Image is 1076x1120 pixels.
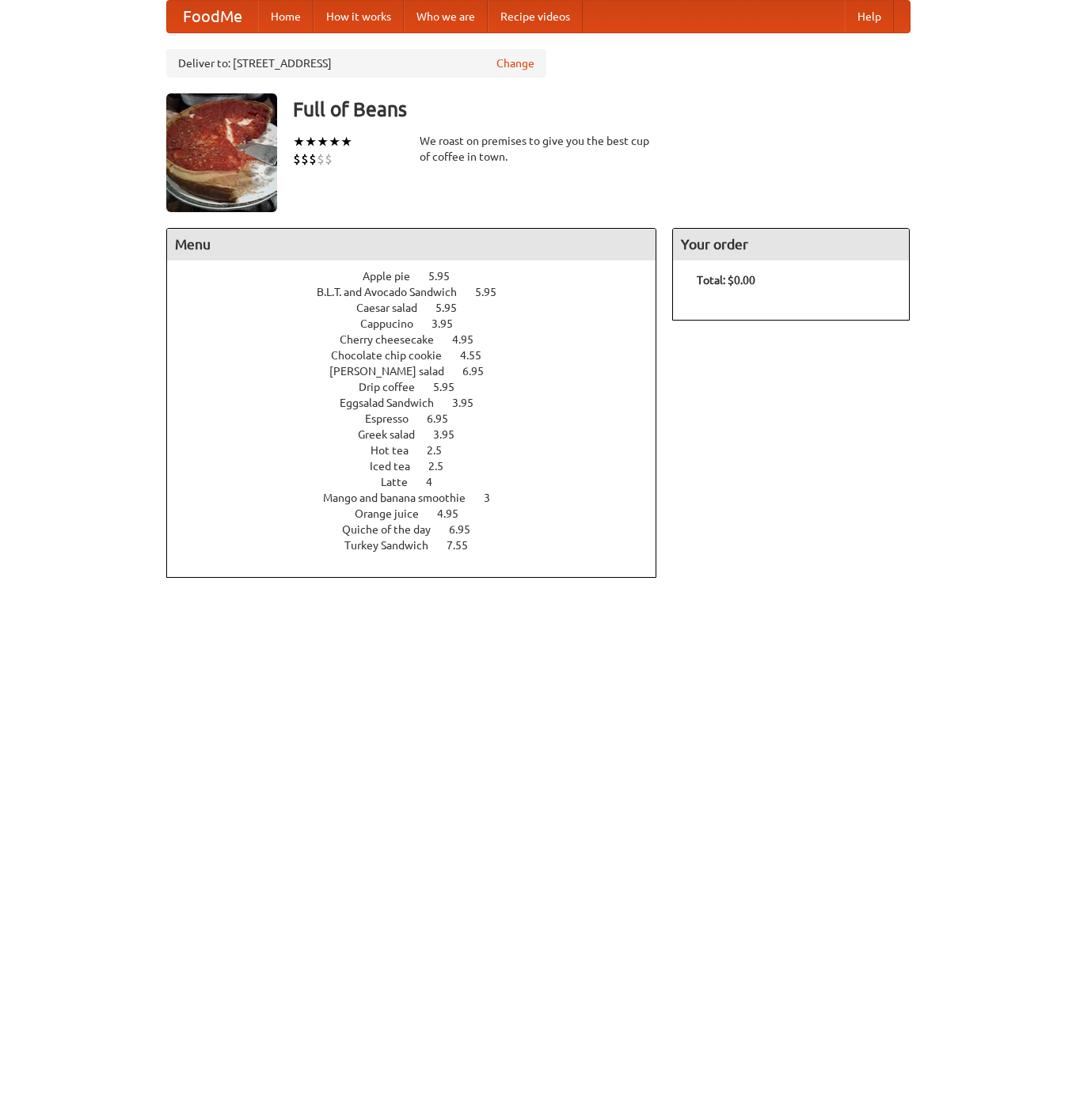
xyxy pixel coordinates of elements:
a: [PERSON_NAME] salad 6.95 [329,365,513,378]
img: angular.jpg [166,93,277,212]
a: Iced tea 2.5 [370,460,473,473]
span: Cappucino [360,317,429,330]
a: Quiche of the day 6.95 [342,523,500,536]
li: $ [317,150,325,168]
li: ★ [317,133,329,150]
span: Cherry cheesecake [340,333,450,346]
span: 6.95 [462,365,500,378]
a: Greek salad 3.95 [358,428,484,441]
a: Hot tea 2.5 [371,444,471,457]
span: Latte [381,476,424,488]
a: Eggsalad Sandwich 3.95 [340,397,503,409]
a: Espresso 6.95 [365,412,477,425]
li: ★ [340,133,352,150]
span: 4.95 [437,507,474,520]
a: Caesar salad 5.95 [356,302,486,314]
li: $ [293,150,301,168]
span: 3.95 [432,317,469,330]
a: FoodMe [167,1,258,32]
a: Chocolate chip cookie 4.55 [331,349,511,362]
h3: Full of Beans [293,93,911,125]
span: 2.5 [428,460,459,473]
span: 3.95 [433,428,470,441]
b: Total: $0.00 [697,274,755,287]
a: Help [845,1,894,32]
span: B.L.T. and Avocado Sandwich [317,286,473,298]
span: 6.95 [427,412,464,425]
a: B.L.T. and Avocado Sandwich 5.95 [317,286,526,298]
span: Apple pie [363,270,426,283]
a: Recipe videos [488,1,583,32]
span: Orange juice [355,507,435,520]
span: 7.55 [447,539,484,552]
span: 5.95 [433,381,470,393]
span: Mango and banana smoothie [323,492,481,504]
span: [PERSON_NAME] salad [329,365,460,378]
a: Cherry cheesecake 4.95 [340,333,503,346]
div: We roast on premises to give you the best cup of coffee in town. [420,133,657,165]
a: Cappucino 3.95 [360,317,482,330]
li: ★ [329,133,340,150]
li: ★ [305,133,317,150]
span: Espresso [365,412,424,425]
span: Iced tea [370,460,426,473]
span: 6.95 [449,523,486,536]
span: 5.95 [428,270,466,283]
h4: Menu [167,229,656,260]
span: Chocolate chip cookie [331,349,458,362]
span: 3.95 [452,397,489,409]
a: Home [258,1,314,32]
span: Greek salad [358,428,431,441]
div: Deliver to: [STREET_ADDRESS] [166,49,546,78]
span: Turkey Sandwich [344,539,444,552]
a: Apple pie 5.95 [363,270,479,283]
span: 4 [426,476,448,488]
li: $ [301,150,309,168]
a: Change [496,55,534,71]
span: 5.95 [435,302,473,314]
span: Caesar salad [356,302,433,314]
span: 4.95 [452,333,489,346]
a: Mango and banana smoothie 3 [323,492,519,504]
a: Turkey Sandwich 7.55 [344,539,497,552]
h4: Your order [673,229,909,260]
span: 5.95 [475,286,512,298]
a: Who we are [404,1,488,32]
span: Quiche of the day [342,523,447,536]
a: Latte 4 [381,476,462,488]
li: $ [309,150,317,168]
span: 3 [484,492,506,504]
span: Drip coffee [359,381,431,393]
span: 4.55 [460,349,497,362]
a: How it works [314,1,404,32]
span: Eggsalad Sandwich [340,397,450,409]
span: 2.5 [427,444,458,457]
li: ★ [293,133,305,150]
li: $ [325,150,333,168]
a: Orange juice 4.95 [355,507,488,520]
span: Hot tea [371,444,424,457]
a: Drip coffee 5.95 [359,381,484,393]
